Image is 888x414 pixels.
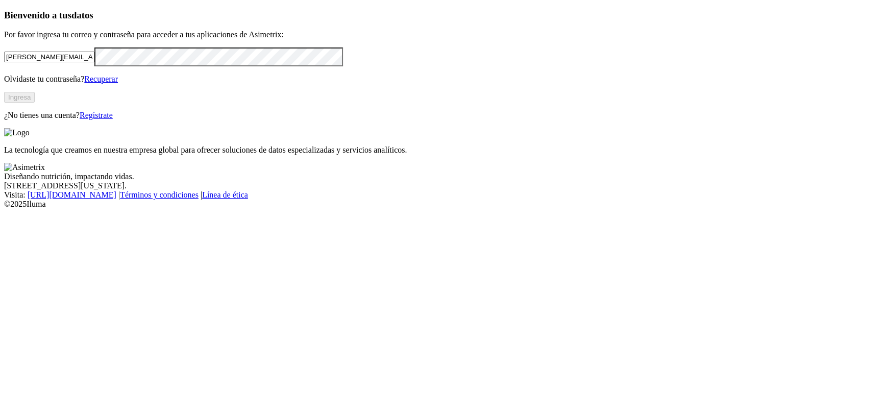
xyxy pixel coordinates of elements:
a: Recuperar [84,75,118,83]
a: [URL][DOMAIN_NAME] [28,190,116,199]
a: Términos y condiciones [120,190,199,199]
div: [STREET_ADDRESS][US_STATE]. [4,181,884,190]
p: ¿No tienes una cuenta? [4,111,884,120]
img: Logo [4,128,30,137]
p: Por favor ingresa tu correo y contraseña para acceder a tus aplicaciones de Asimetrix: [4,30,884,39]
div: Diseñando nutrición, impactando vidas. [4,172,884,181]
button: Ingresa [4,92,35,103]
div: © 2025 Iluma [4,200,884,209]
img: Asimetrix [4,163,45,172]
div: Visita : | | [4,190,884,200]
h3: Bienvenido a tus [4,10,884,21]
a: Regístrate [80,111,113,119]
span: datos [71,10,93,20]
input: Tu correo [4,52,94,62]
p: Olvidaste tu contraseña? [4,75,884,84]
a: Línea de ética [202,190,248,199]
p: La tecnología que creamos en nuestra empresa global para ofrecer soluciones de datos especializad... [4,145,884,155]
